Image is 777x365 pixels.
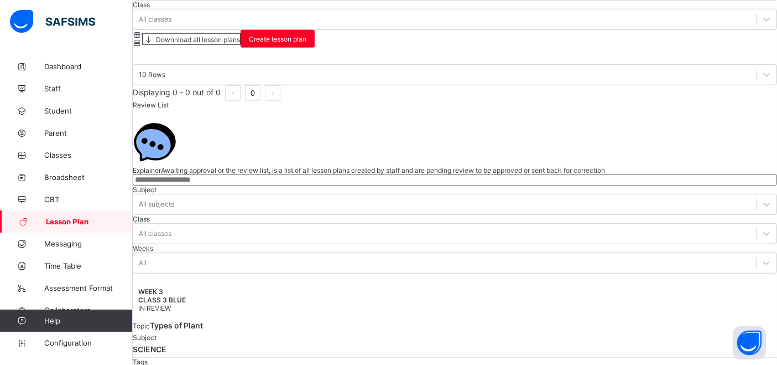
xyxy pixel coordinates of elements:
span: Staff [44,84,133,93]
span: Create lesson plan [249,35,306,43]
span: Parent [44,128,133,137]
span: Weeks [133,244,153,253]
img: Chat.054c5d80b312491b9f15f6fadeacdca6.svg [133,120,177,164]
li: 0 [245,85,260,101]
span: Class [133,1,150,9]
span: WEEK 3 [138,287,163,296]
div: All [139,259,147,268]
span: Assessment Format [44,284,133,292]
div: All classes [139,230,171,238]
a: 0 [246,86,260,100]
span: Topic [133,322,150,330]
div: All classes [139,16,171,24]
li: Displaying 0 - 0 out of 0 [133,85,221,101]
span: Explainer [133,166,161,174]
span: Time Table [44,261,133,270]
span: Dashboard [44,62,133,71]
img: safsims [10,10,95,33]
span: Configuration [44,338,132,347]
span: Types of Plant [150,321,203,330]
span: CBT [44,195,133,204]
span: SCIENCE [133,342,777,357]
span: Downnload all lesson plans [154,35,240,44]
span: Broadsheet [44,173,133,182]
span: Classes [44,151,133,160]
button: next page [265,85,280,101]
div: All subjects [139,201,174,209]
span: Subject [133,186,157,194]
li: 上一页 [225,85,241,101]
span: Awaiting approval or the review list, is a list of all lesson plans created by staff and are pend... [161,166,605,174]
span: Collaborators [44,306,133,315]
button: prev page [225,85,241,101]
span: Subject [133,333,157,342]
span: IN REVIEW [138,304,171,312]
span: Student [44,106,133,115]
li: 下一页 [265,85,280,101]
span: Messaging [44,239,133,248]
div: 10 Rows [139,71,165,79]
span: Review List [133,101,169,109]
span: Lesson Plan [46,217,133,226]
button: Open asap [733,326,766,359]
span: Class [133,215,150,223]
span: Help [44,316,132,325]
span: CLASS 3 BLUE [138,296,186,304]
